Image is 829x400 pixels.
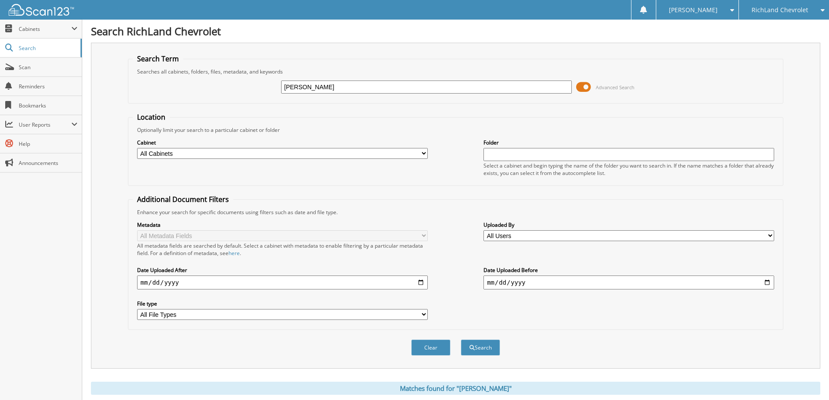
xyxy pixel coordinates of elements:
[19,25,71,33] span: Cabinets
[483,162,774,177] div: Select a cabinet and begin typing the name of the folder you want to search in. If the name match...
[133,208,779,216] div: Enhance your search for specific documents using filters such as date and file type.
[91,382,820,395] div: Matches found for "[PERSON_NAME]"
[133,112,170,122] legend: Location
[137,276,428,289] input: start
[133,68,779,75] div: Searches all cabinets, folders, files, metadata, and keywords
[483,276,774,289] input: end
[19,44,76,52] span: Search
[461,339,500,356] button: Search
[9,4,74,16] img: scan123-logo-white.svg
[133,126,779,134] div: Optionally limit your search to a particular cabinet or folder
[483,266,774,274] label: Date Uploaded Before
[669,7,718,13] span: [PERSON_NAME]
[137,242,428,257] div: All metadata fields are searched by default. Select a cabinet with metadata to enable filtering b...
[19,121,71,128] span: User Reports
[228,249,240,257] a: here
[411,339,450,356] button: Clear
[19,102,77,109] span: Bookmarks
[19,159,77,167] span: Announcements
[752,7,808,13] span: RichLand Chevrolet
[596,84,634,91] span: Advanced Search
[19,64,77,71] span: Scan
[483,221,774,229] label: Uploaded By
[483,139,774,146] label: Folder
[133,195,233,204] legend: Additional Document Filters
[19,140,77,148] span: Help
[137,266,428,274] label: Date Uploaded After
[133,54,183,64] legend: Search Term
[137,221,428,229] label: Metadata
[137,300,428,307] label: File type
[19,83,77,90] span: Reminders
[137,139,428,146] label: Cabinet
[91,24,820,38] h1: Search RichLand Chevrolet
